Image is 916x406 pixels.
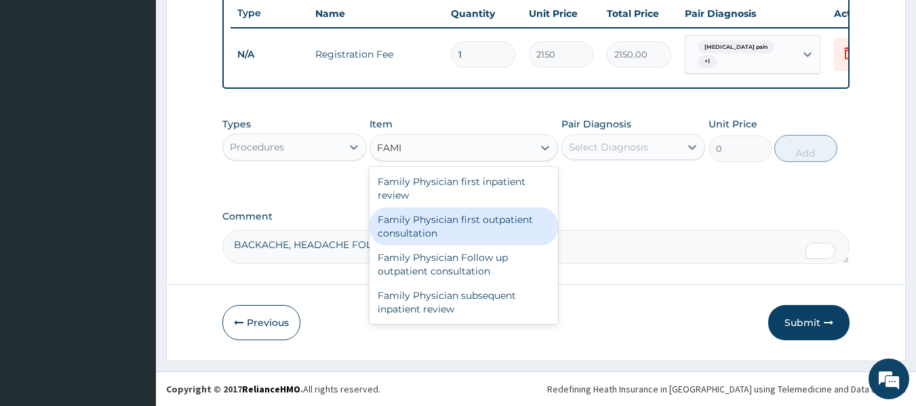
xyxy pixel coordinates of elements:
[709,117,757,131] label: Unit Price
[222,230,850,264] textarea: To enrich screen reader interactions, please activate Accessibility in Grammarly extension settings
[231,42,308,67] td: N/A
[230,140,284,154] div: Procedures
[370,117,393,131] label: Item
[547,382,906,396] div: Redefining Heath Insurance in [GEOGRAPHIC_DATA] using Telemedicine and Data Science!
[222,211,850,222] label: Comment
[231,1,308,26] th: Type
[242,383,300,395] a: RelianceHMO
[156,371,916,406] footer: All rights reserved.
[222,119,251,130] label: Types
[166,383,303,395] strong: Copyright © 2017 .
[71,76,228,94] div: Chat with us now
[768,305,850,340] button: Submit
[698,55,717,68] span: + 1
[308,41,444,68] td: Registration Fee
[561,117,631,131] label: Pair Diagnosis
[774,135,837,162] button: Add
[25,68,55,102] img: d_794563401_company_1708531726252_794563401
[370,283,558,321] div: Family Physician subsequent inpatient review
[569,140,648,154] div: Select Diagnosis
[698,41,774,54] span: [MEDICAL_DATA] pain
[79,119,187,256] span: We're online!
[370,245,558,283] div: Family Physician Follow up outpatient consultation
[370,207,558,245] div: Family Physician first outpatient consultation
[370,169,558,207] div: Family Physician first inpatient review
[222,305,300,340] button: Previous
[222,7,255,39] div: Minimize live chat window
[7,266,258,313] textarea: Type your message and hit 'Enter'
